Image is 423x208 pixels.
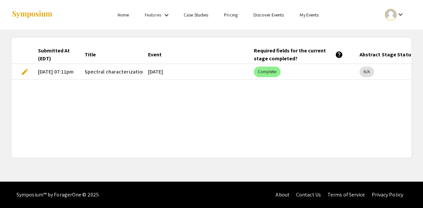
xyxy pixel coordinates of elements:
a: My Events [300,12,319,18]
a: Home [118,12,129,18]
mat-chip: Complete [254,67,281,77]
a: Terms of Service [327,191,365,198]
a: Features [145,12,161,18]
button: Expand account dropdown [378,7,411,22]
img: Symposium by ForagerOne [12,10,53,19]
mat-cell: [DATE] 07:11pm [33,64,79,80]
mat-chip: N/A [360,67,374,77]
a: Discover Events [253,12,284,18]
div: Symposium™ by ForagerOne © 2025 [17,182,99,208]
div: Title [85,51,96,59]
div: Event [148,51,162,59]
span: edit [21,68,29,76]
mat-icon: help [335,51,343,59]
a: Case Studies [184,12,208,18]
div: Submitted At (EDT) [38,47,70,63]
div: Event [148,51,168,59]
a: Pricing [224,12,238,18]
div: Required fields for the current stage completed? [254,47,343,63]
div: Submitted At (EDT) [38,47,76,63]
mat-icon: Expand account dropdown [397,11,404,18]
iframe: Chat [5,178,28,203]
div: Title [85,51,102,59]
a: About [276,191,289,198]
mat-icon: Expand Features list [163,11,171,19]
div: Required fields for the current stage completed?help [254,47,349,63]
span: Spectral characterization and AI modeling of human decomposition-impacted soils over the period o... [85,68,341,76]
mat-cell: [DATE] [143,64,249,80]
a: Contact Us [296,191,321,198]
a: Privacy Policy [372,191,403,198]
